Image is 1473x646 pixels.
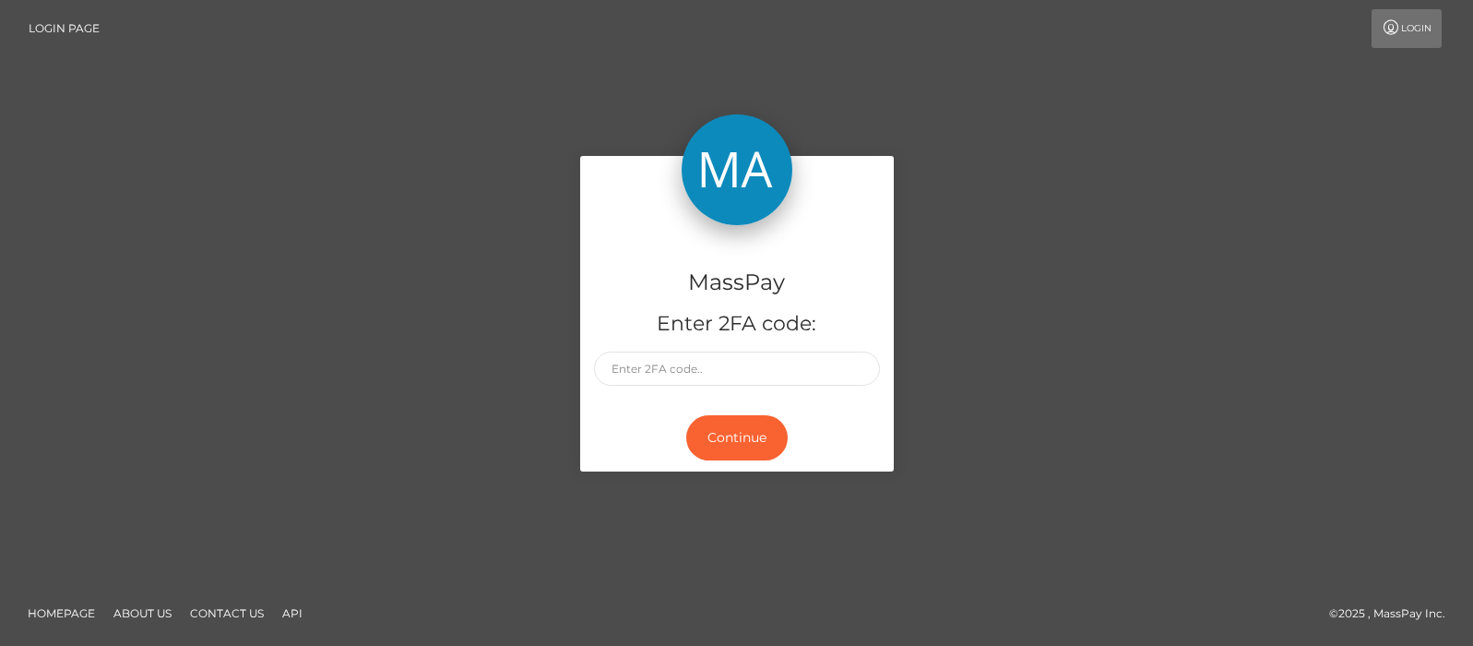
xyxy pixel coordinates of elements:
[183,599,271,628] a: Contact Us
[275,599,310,628] a: API
[20,599,102,628] a: Homepage
[682,114,792,225] img: MassPay
[106,599,179,628] a: About Us
[686,415,788,461] button: Continue
[1329,604,1459,624] div: © 2025 , MassPay Inc.
[29,9,100,48] a: Login Page
[594,352,880,386] input: Enter 2FA code..
[1372,9,1442,48] a: Login
[594,310,880,339] h5: Enter 2FA code:
[594,267,880,299] h4: MassPay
